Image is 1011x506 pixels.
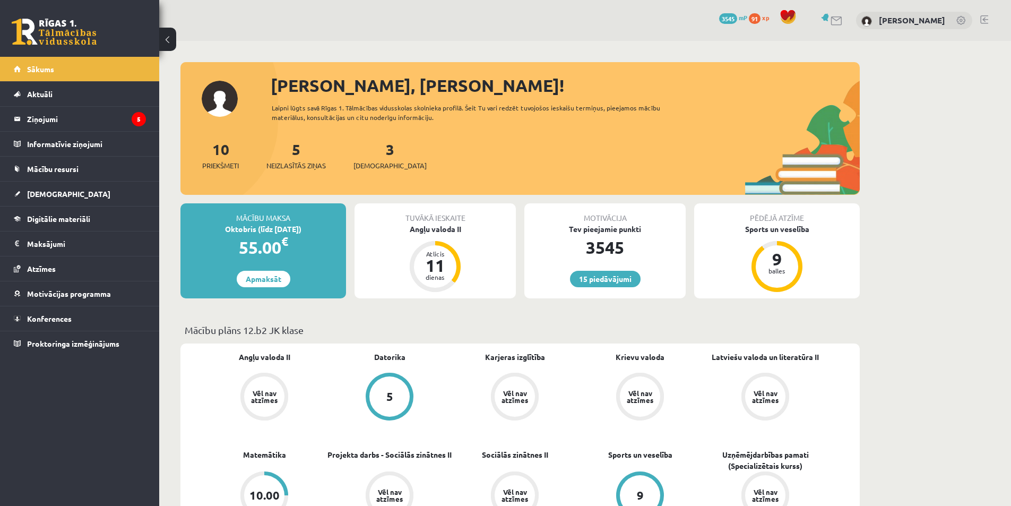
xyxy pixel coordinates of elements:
[375,488,404,502] div: Vēl nav atzīmes
[266,140,326,171] a: 5Neizlasītās ziņas
[419,251,451,257] div: Atlicis
[271,73,860,98] div: [PERSON_NAME], [PERSON_NAME]!
[570,271,641,287] a: 15 piedāvājumi
[266,160,326,171] span: Neizlasītās ziņas
[327,373,452,423] a: 5
[202,373,327,423] a: Vēl nav atzīmes
[616,351,664,363] a: Krievu valoda
[374,351,405,363] a: Datorika
[14,281,146,306] a: Motivācijas programma
[239,351,290,363] a: Angļu valoda II
[524,235,686,260] div: 3545
[485,351,545,363] a: Karjeras izglītība
[719,13,737,24] span: 3545
[14,207,146,231] a: Digitālie materiāli
[524,224,686,235] div: Tev pieejamie punkti
[500,390,530,404] div: Vēl nav atzīmes
[355,224,516,294] a: Angļu valoda II Atlicis 11 dienas
[625,390,655,404] div: Vēl nav atzīmes
[749,13,761,24] span: 91
[14,132,146,156] a: Informatīvie ziņojumi
[608,449,672,460] a: Sports un veselība
[761,268,793,274] div: balles
[27,339,119,348] span: Proktoringa izmēģinājums
[14,231,146,256] a: Maksājumi
[14,82,146,106] a: Aktuāli
[27,164,79,174] span: Mācību resursi
[27,264,56,273] span: Atzīmes
[355,203,516,224] div: Tuvākā ieskaite
[237,271,290,287] a: Apmaksāt
[272,103,679,122] div: Laipni lūgts savā Rīgas 1. Tālmācības vidusskolas skolnieka profilā. Šeit Tu vari redzēt tuvojošo...
[27,189,110,199] span: [DEMOGRAPHIC_DATA]
[14,256,146,281] a: Atzīmes
[762,13,769,22] span: xp
[180,224,346,235] div: Oktobris (līdz [DATE])
[703,373,828,423] a: Vēl nav atzīmes
[750,488,780,502] div: Vēl nav atzīmes
[14,57,146,81] a: Sākums
[202,140,239,171] a: 10Priekšmeti
[419,274,451,280] div: dienas
[27,107,146,131] legend: Ziņojumi
[243,449,286,460] a: Matemātika
[452,373,577,423] a: Vēl nav atzīmes
[14,331,146,356] a: Proktoringa izmēģinājums
[12,19,97,45] a: Rīgas 1. Tālmācības vidusskola
[327,449,452,460] a: Projekta darbs - Sociālās zinātnes II
[637,490,644,501] div: 9
[577,373,703,423] a: Vēl nav atzīmes
[500,488,530,502] div: Vēl nav atzīmes
[761,251,793,268] div: 9
[27,314,72,323] span: Konferences
[14,157,146,181] a: Mācību resursi
[353,160,427,171] span: [DEMOGRAPHIC_DATA]
[861,16,872,27] img: Sigurds Kozlovskis
[524,203,686,224] div: Motivācija
[694,203,860,224] div: Pēdējā atzīme
[353,140,427,171] a: 3[DEMOGRAPHIC_DATA]
[180,203,346,224] div: Mācību maksa
[14,306,146,331] a: Konferences
[27,64,54,74] span: Sākums
[185,323,856,337] p: Mācību plāns 12.b2 JK klase
[482,449,548,460] a: Sociālās zinātnes II
[750,390,780,404] div: Vēl nav atzīmes
[386,391,393,402] div: 5
[27,289,111,298] span: Motivācijas programma
[703,449,828,471] a: Uzņēmējdarbības pamati (Specializētais kurss)
[712,351,819,363] a: Latviešu valoda un literatūra II
[719,13,747,22] a: 3545 mP
[281,234,288,249] span: €
[694,224,860,235] div: Sports un veselība
[249,390,279,404] div: Vēl nav atzīmes
[749,13,774,22] a: 91 xp
[355,224,516,235] div: Angļu valoda II
[739,13,747,22] span: mP
[27,132,146,156] legend: Informatīvie ziņojumi
[879,15,945,25] a: [PERSON_NAME]
[694,224,860,294] a: Sports un veselība 9 balles
[180,235,346,260] div: 55.00
[27,89,53,99] span: Aktuāli
[132,112,146,126] i: 5
[202,160,239,171] span: Priekšmeti
[14,107,146,131] a: Ziņojumi5
[27,214,90,224] span: Digitālie materiāli
[27,231,146,256] legend: Maksājumi
[14,182,146,206] a: [DEMOGRAPHIC_DATA]
[249,490,280,501] div: 10.00
[419,257,451,274] div: 11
